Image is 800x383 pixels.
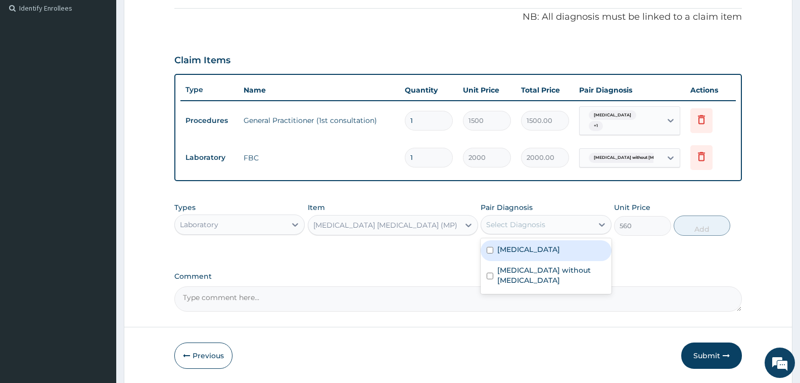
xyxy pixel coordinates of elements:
span: [MEDICAL_DATA] [589,110,636,120]
div: Chat with us now [53,57,170,70]
label: [MEDICAL_DATA] without [MEDICAL_DATA] [497,265,605,285]
textarea: Type your message and hit 'Enter' [5,276,193,312]
th: Actions [685,80,736,100]
label: Comment [174,272,742,281]
th: Pair Diagnosis [574,80,685,100]
img: d_794563401_company_1708531726252_794563401 [19,51,41,76]
td: FBC [239,148,400,168]
th: Quantity [400,80,458,100]
th: Unit Price [458,80,516,100]
td: Laboratory [180,148,239,167]
th: Name [239,80,400,100]
label: Unit Price [614,202,650,212]
button: Submit [681,343,742,369]
div: Laboratory [180,220,218,230]
button: Add [674,216,730,236]
div: Select Diagnosis [486,220,545,230]
td: General Practitioner (1st consultation) [239,110,400,131]
div: [MEDICAL_DATA] [MEDICAL_DATA] (MP) [313,220,457,230]
label: Types [174,203,196,212]
label: Pair Diagnosis [481,202,533,212]
th: Total Price [516,80,574,100]
th: Type [180,80,239,99]
h3: Claim Items [174,55,230,66]
td: Procedures [180,111,239,130]
label: Item [308,202,325,212]
span: + 1 [589,121,603,131]
span: [MEDICAL_DATA] without [MEDICAL_DATA] [589,153,691,163]
button: Previous [174,343,232,369]
div: Minimize live chat window [166,5,190,29]
span: We're online! [59,127,139,230]
p: NB: All diagnosis must be linked to a claim item [174,11,742,24]
label: [MEDICAL_DATA] [497,244,560,254]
